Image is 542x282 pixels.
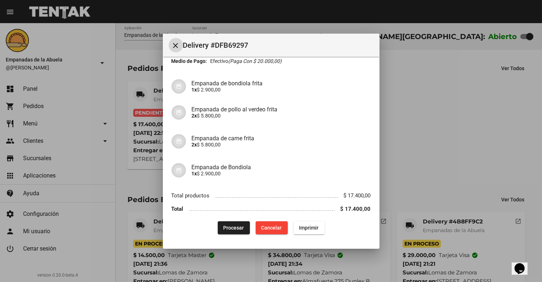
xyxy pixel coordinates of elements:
span: Delivery #DFB69297 [183,39,374,51]
b: 1x [192,87,197,93]
img: 07c47add-75b0-4ce5-9aba-194f44787723.jpg [172,79,186,94]
button: Imprimir [294,221,325,234]
button: Cancelar [256,221,288,234]
span: Cancelar [261,225,282,231]
b: 2x [192,142,197,148]
iframe: chat widget [512,253,535,275]
span: Procesar [224,225,244,231]
p: $ 5.800,00 [192,142,371,148]
li: Total productos $ 17.400,00 [172,189,371,202]
img: 07c47add-75b0-4ce5-9aba-194f44787723.jpg [172,105,186,120]
strong: Medio de Pago: [172,57,207,65]
h4: Empanada de Bondiola [192,164,371,171]
span: Efectivo [210,57,282,65]
p: $ 2.900,00 [192,87,371,93]
button: Cerrar [169,38,183,52]
img: 07c47add-75b0-4ce5-9aba-194f44787723.jpg [172,134,186,149]
button: Procesar [218,221,250,234]
span: Imprimir [299,225,319,231]
h4: Empanada de bondiola frita [192,80,371,87]
h4: Empanada de pollo al verdeo frita [192,106,371,113]
b: 2x [192,113,197,119]
strong: Entregar en: [172,51,200,57]
img: 07c47add-75b0-4ce5-9aba-194f44787723.jpg [172,163,186,178]
i: (Paga con $ 20.000,00) [228,58,282,64]
mat-icon: Cerrar [172,41,180,50]
p: $ 2.900,00 [192,171,371,176]
b: 1x [192,171,197,176]
p: $ 5.800,00 [192,113,371,119]
li: Total $ 17.400,00 [172,202,371,215]
h4: Empanada de carne frita [192,135,371,142]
